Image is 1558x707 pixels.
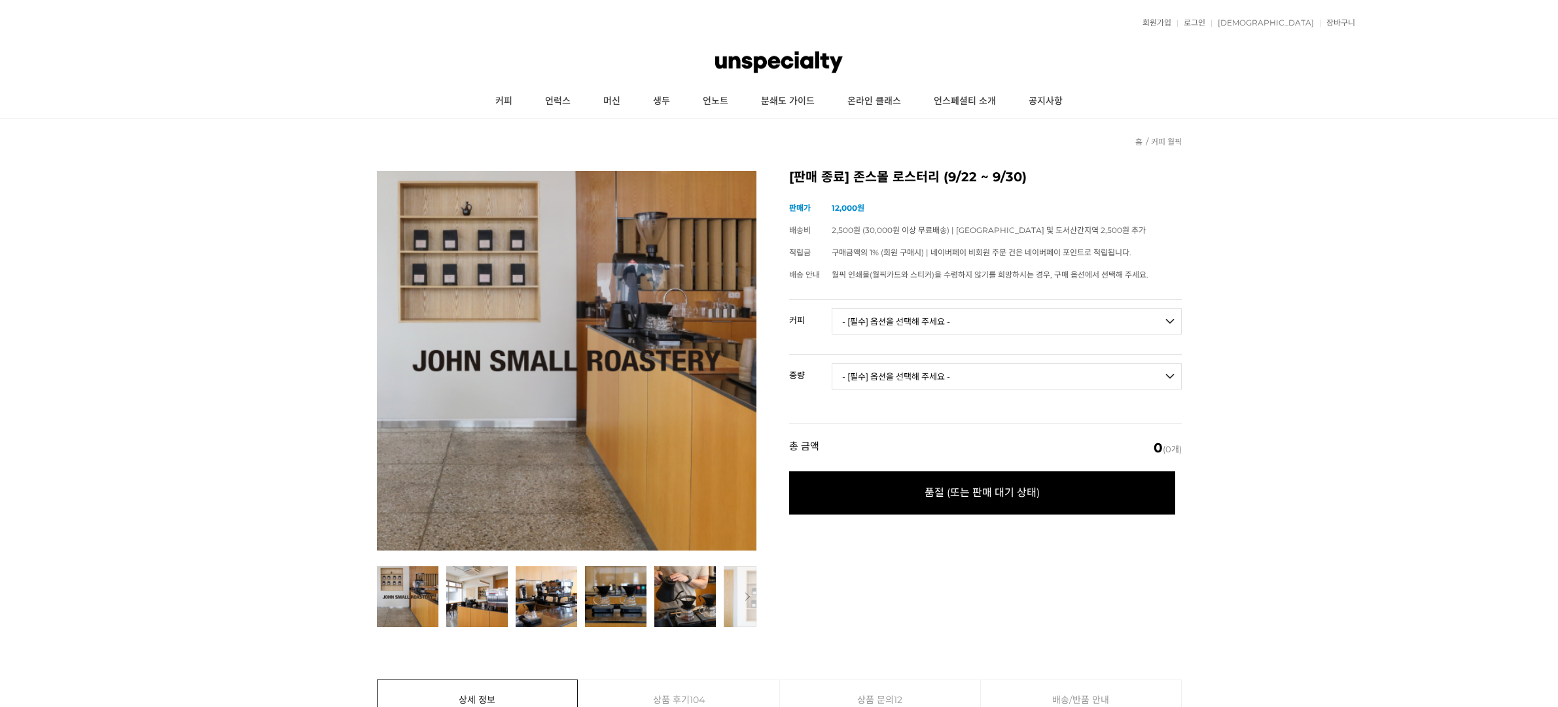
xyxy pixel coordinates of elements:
a: 언럭스 [529,85,587,118]
span: 품절 (또는 판매 대기 상태) [789,471,1175,515]
span: 판매가 [789,203,811,213]
a: 생두 [637,85,686,118]
span: 배송비 [789,225,811,235]
a: [DEMOGRAPHIC_DATA] [1211,19,1314,27]
h2: [판매 종료] 존스몰 로스터리 (9/22 ~ 9/30) [789,171,1182,184]
img: 언스페셜티 몰 [715,43,842,82]
img: [판매 종료] 존스몰 로스터리 (9/22 ~ 9/30) [377,171,756,551]
span: 2,500원 (30,000원 이상 무료배송) | [GEOGRAPHIC_DATA] 및 도서산간지역 2,500원 추가 [832,225,1146,235]
a: 회원가입 [1136,19,1171,27]
a: 온라인 클래스 [831,85,917,118]
strong: 총 금액 [789,441,819,454]
span: 적립금 [789,247,811,257]
a: 커피 [479,85,529,118]
a: 홈 [1135,137,1142,147]
a: 커피 월픽 [1151,137,1182,147]
th: 중량 [789,355,832,385]
th: 커피 [789,300,832,330]
a: 로그인 [1177,19,1205,27]
span: 구매금액의 1% (회원 구매시) | 네이버페이 비회원 주문 건은 네이버페이 포인트로 적립됩니다. [832,247,1131,257]
button: 다음 [737,566,756,627]
a: 장바구니 [1320,19,1355,27]
strong: 12,000원 [832,203,864,213]
a: 언스페셜티 소개 [917,85,1012,118]
a: 머신 [587,85,637,118]
span: 배송 안내 [789,270,820,280]
a: 언노트 [686,85,745,118]
a: 공지사항 [1012,85,1079,118]
span: (0개) [1154,441,1182,454]
a: 분쇄도 가이드 [745,85,831,118]
em: 0 [1154,440,1163,456]
span: 월픽 인쇄물(월픽카드와 스티커)을 수령하지 않기를 희망하시는 경우, 구매 옵션에서 선택해 주세요. [832,270,1148,280]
